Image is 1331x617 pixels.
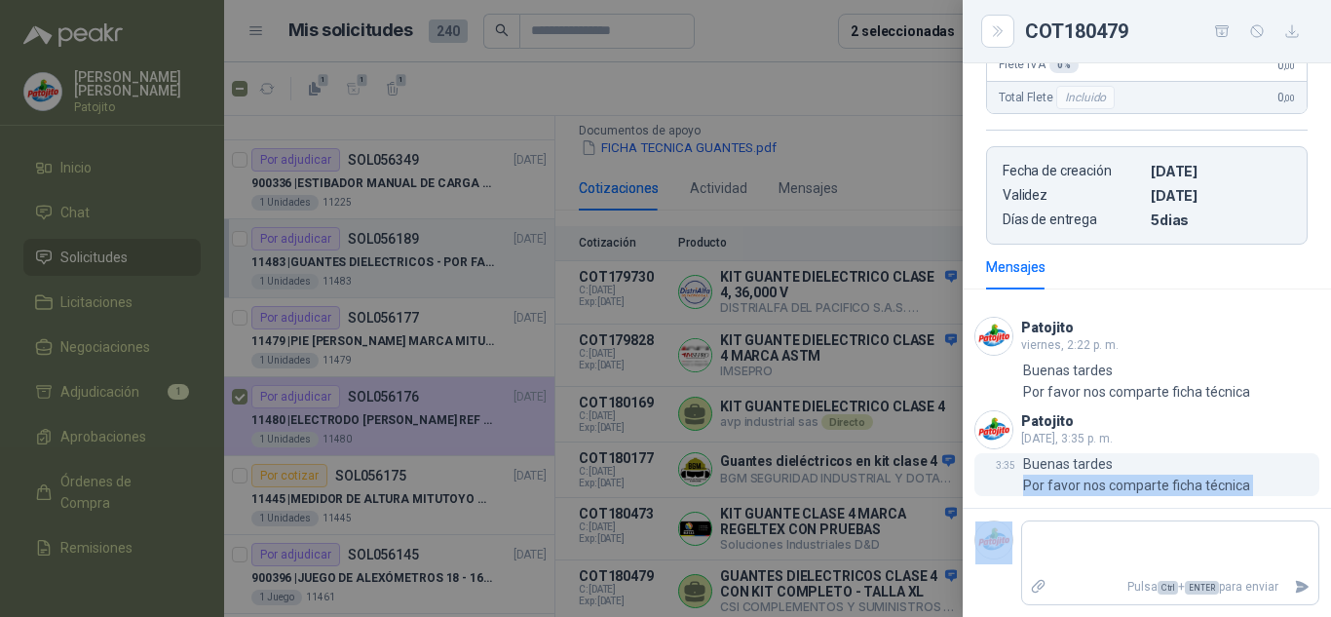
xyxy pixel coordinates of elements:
img: Company Logo [975,411,1012,448]
span: 0 [1277,58,1295,72]
span: Ctrl [1158,581,1178,595]
h3: Patojito [1021,416,1074,427]
span: viernes, 2:22 p. m. [1021,338,1119,352]
h3: Patojito [1021,323,1074,333]
p: [DATE] [1151,187,1291,204]
p: Buenas tardes Por favor nos comparte ficha técnica [1023,360,1250,403]
div: Mensajes [986,256,1046,278]
p: [DATE] [1151,163,1291,179]
p: Validez [1003,187,1143,204]
span: 0 [1277,91,1295,104]
span: ,00 [1283,60,1295,71]
button: Enviar [1286,570,1318,604]
label: Adjuntar archivos [1022,570,1055,604]
p: Pulsa + para enviar [1055,570,1287,604]
button: Close [986,19,1009,43]
p: Buenas tardes Por favor nos comparte ficha técnica [1023,453,1250,496]
img: Company Logo [975,521,1012,559]
span: [DATE], 3:35 p. m. [1021,432,1113,445]
span: ENTER [1185,581,1219,595]
span: ,00 [1283,93,1295,103]
div: COT180479 [1025,16,1308,47]
p: 5 dias [1151,212,1291,228]
span: Total Flete [999,86,1119,109]
div: Incluido [1056,86,1115,109]
p: Días de entrega [1003,212,1143,228]
span: 3:35 [996,460,1015,471]
div: 0 % [1049,58,1079,73]
p: Fecha de creación [1003,163,1143,179]
img: Company Logo [975,318,1012,355]
span: Flete IVA [999,58,1079,73]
